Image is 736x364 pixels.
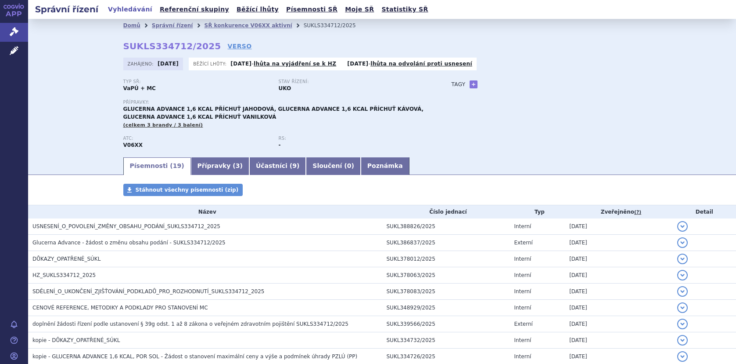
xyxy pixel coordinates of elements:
[361,157,409,175] a: Poznámka
[123,157,191,175] a: Písemnosti (19)
[382,251,510,267] td: SUKL378012/2025
[191,157,249,175] a: Přípravky (3)
[565,316,673,332] td: [DATE]
[677,237,688,248] button: detail
[306,157,360,175] a: Sloučení (0)
[236,162,240,169] span: 3
[123,122,203,128] span: (celkem 3 brandy / 3 balení)
[514,305,531,311] span: Interní
[347,60,472,67] p: -
[123,106,424,120] span: GLUCERNA ADVANCE 1,6 KCAL PŘÍCHUŤ JAHODOVÁ, GLUCERNA ADVANCE 1,6 KCAL PŘÍCHUŤ KÁVOVÁ, GLUCERNA AD...
[28,3,105,15] h2: Správní řízení
[230,61,251,67] strong: [DATE]
[32,256,101,262] span: DŮKAZY_OPATŘENÉ_SÚKL
[32,305,208,311] span: CENOVÉ REFERENCE, METODIKY A PODKLADY PRO STANOVENÍ MC
[32,240,226,246] span: Glucerna Advance - žádost o změnu obsahu podání - SUKLS334712/2025
[382,235,510,251] td: SUKL386837/2025
[254,61,336,67] a: lhůta na vyjádření se k HZ
[32,353,357,360] span: kopie - GLUCERNA ADVANCE 1,6 KCAL, POR SOL - Žádost o stanovení maximální ceny a výše a podmínek ...
[284,4,340,15] a: Písemnosti SŘ
[304,19,367,32] li: SUKLS334712/2025
[32,223,220,229] span: USNESENÍ_O_POVOLENÍ_ZMĚNY_OBSAHU_PODÁNÍ_SUKLS334712_2025
[279,142,281,148] strong: -
[152,22,193,29] a: Správní řízení
[514,256,531,262] span: Interní
[32,337,120,343] span: kopie - DŮKAZY_OPATŘENÉ_SÚKL
[123,100,434,105] p: Přípravky:
[677,286,688,297] button: detail
[379,4,431,15] a: Statistiky SŘ
[32,321,348,327] span: doplnění žádosti řízení podle ustanovení § 39g odst. 1 až 8 zákona o veřejném zdravotním pojištěn...
[514,288,531,295] span: Interní
[677,302,688,313] button: detail
[28,205,382,218] th: Název
[514,321,532,327] span: Externí
[382,332,510,349] td: SUKL334732/2025
[514,240,532,246] span: Externí
[677,270,688,280] button: detail
[382,316,510,332] td: SUKL339566/2025
[136,187,239,193] span: Stáhnout všechny písemnosti (zip)
[565,284,673,300] td: [DATE]
[347,162,352,169] span: 0
[32,288,264,295] span: SDĚLENÍ_O_UKONČENÍ_ZJIŠŤOVÁNÍ_PODKLADŮ_PRO_ROZHODNUTÍ_SUKLS334712_2025
[123,41,221,51] strong: SUKLS334712/2025
[514,272,531,278] span: Interní
[382,267,510,284] td: SUKL378063/2025
[470,80,478,88] a: +
[510,205,565,218] th: Typ
[123,136,270,141] p: ATC:
[279,136,425,141] p: RS:
[123,85,156,91] strong: VaPÚ + MC
[514,353,531,360] span: Interní
[227,42,251,51] a: VERSO
[677,335,688,346] button: detail
[123,79,270,84] p: Typ SŘ:
[157,4,232,15] a: Referenční skupiny
[342,4,377,15] a: Moje SŘ
[514,223,531,229] span: Interní
[382,284,510,300] td: SUKL378083/2025
[292,162,297,169] span: 9
[565,218,673,235] td: [DATE]
[370,61,472,67] a: lhůta na odvolání proti usnesení
[677,254,688,264] button: detail
[452,79,466,90] h3: Tagy
[677,319,688,329] button: detail
[565,251,673,267] td: [DATE]
[347,61,368,67] strong: [DATE]
[123,142,143,148] strong: POTRAVINY PRO ZVLÁŠTNÍ LÉKAŘSKÉ ÚČELY (PZLÚ) (ČESKÁ ATC SKUPINA)
[234,4,281,15] a: Běžící lhůty
[32,272,96,278] span: HZ_SUKLS334712_2025
[193,60,228,67] span: Běžící lhůty:
[565,332,673,349] td: [DATE]
[565,267,673,284] td: [DATE]
[634,209,641,215] abbr: (?)
[382,205,510,218] th: Číslo jednací
[673,205,736,218] th: Detail
[382,218,510,235] td: SUKL388826/2025
[173,162,181,169] span: 19
[514,337,531,343] span: Interní
[249,157,306,175] a: Účastníci (9)
[279,79,425,84] p: Stav řízení:
[204,22,292,29] a: SŘ konkurence V06XX aktivní
[128,60,155,67] span: Zahájeno:
[105,4,155,15] a: Vyhledávání
[123,184,243,196] a: Stáhnout všechny písemnosti (zip)
[123,22,140,29] a: Domů
[158,61,179,67] strong: [DATE]
[565,300,673,316] td: [DATE]
[677,221,688,232] button: detail
[565,205,673,218] th: Zveřejněno
[677,351,688,362] button: detail
[230,60,336,67] p: -
[279,85,291,91] strong: UKO
[382,300,510,316] td: SUKL348929/2025
[565,235,673,251] td: [DATE]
